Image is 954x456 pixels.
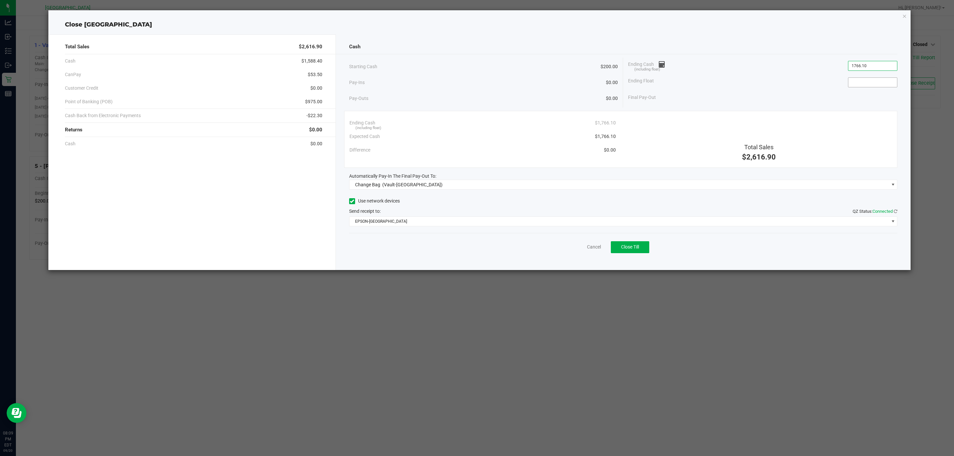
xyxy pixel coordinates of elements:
span: $1,588.40 [301,58,322,65]
span: Cash [65,140,76,147]
span: Send receipt to: [349,208,381,214]
span: $1,766.10 [595,133,616,140]
span: $1,766.10 [595,119,616,126]
span: (Vault-[GEOGRAPHIC_DATA]) [382,182,443,187]
span: (including float) [634,67,660,72]
span: Automatically Pay-In The Final Pay-Out To: [349,173,436,179]
span: CanPay [65,71,81,78]
div: Returns [65,123,322,137]
span: Ending Float [628,77,654,87]
span: $0.00 [310,140,322,147]
span: $0.00 [310,85,322,92]
span: Pay-Ins [349,79,365,86]
button: Close Till [611,241,649,253]
span: Cash Back from Electronic Payments [65,112,141,119]
span: $0.00 [604,147,616,154]
span: Total Sales [65,43,89,51]
span: Ending Cash [349,119,375,126]
span: Point of Banking (POB) [65,98,113,105]
span: Connected [873,209,893,214]
span: Customer Credit [65,85,98,92]
span: Cash [65,58,76,65]
span: Ending Cash [628,61,665,71]
span: EPSON-[GEOGRAPHIC_DATA] [349,217,889,226]
span: Final Pay-Out [628,94,656,101]
span: $0.00 [606,79,618,86]
span: $0.00 [606,95,618,102]
span: $2,616.90 [299,43,322,51]
span: Expected Cash [349,133,380,140]
span: Close Till [621,244,639,250]
span: $0.00 [309,126,322,134]
span: Cash [349,43,360,51]
span: $2,616.90 [742,153,776,161]
div: Close [GEOGRAPHIC_DATA] [48,20,911,29]
span: Starting Cash [349,63,377,70]
span: QZ Status: [853,209,897,214]
span: (including float) [355,125,381,131]
span: $200.00 [601,63,618,70]
span: Pay-Outs [349,95,368,102]
a: Cancel [587,244,601,251]
span: Difference [349,147,370,154]
span: $53.50 [308,71,322,78]
span: Total Sales [744,144,773,151]
span: $975.00 [305,98,322,105]
span: -$22.30 [306,112,322,119]
iframe: Resource center [7,403,26,423]
label: Use network devices [349,198,400,205]
span: Change Bag [355,182,380,187]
